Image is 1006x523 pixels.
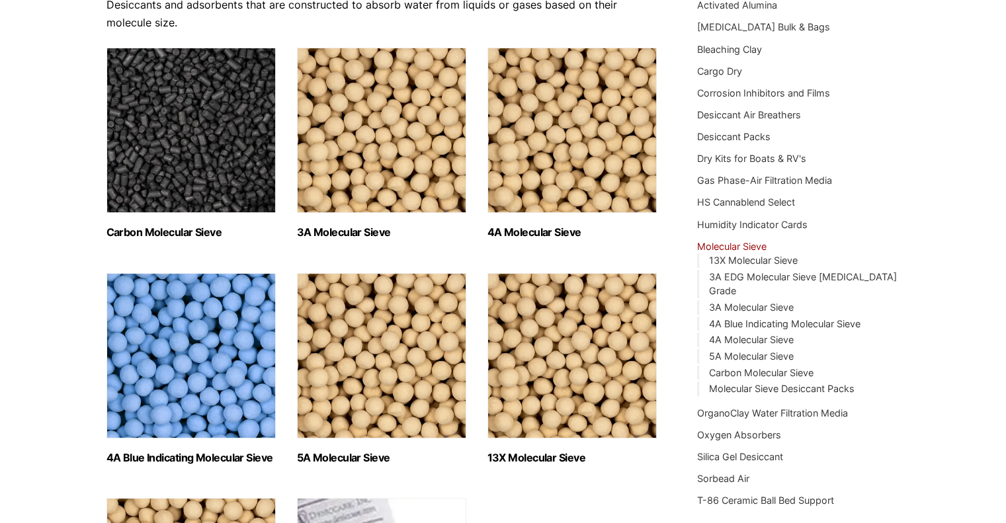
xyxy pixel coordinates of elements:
[697,407,848,419] a: OrganoClay Water Filtration Media
[297,273,466,438] img: 5A Molecular Sieve
[297,452,466,464] h2: 5A Molecular Sieve
[697,219,808,230] a: Humidity Indicator Cards
[697,473,749,484] a: Sorbead Air
[697,429,781,440] a: Oxygen Absorbers
[708,271,896,297] a: 3A EDG Molecular Sieve [MEDICAL_DATA] Grade
[697,131,771,142] a: Desiccant Packs
[697,109,801,120] a: Desiccant Air Breathers
[708,302,793,313] a: 3A Molecular Sieve
[106,226,276,239] h2: Carbon Molecular Sieve
[106,48,276,239] a: Visit product category Carbon Molecular Sieve
[487,48,657,213] img: 4A Molecular Sieve
[697,44,762,55] a: Bleaching Clay
[697,451,783,462] a: Silica Gel Desiccant
[487,273,657,438] img: 13X Molecular Sieve
[697,495,834,506] a: T-86 Ceramic Ball Bed Support
[697,65,742,77] a: Cargo Dry
[697,196,795,208] a: HS Cannablend Select
[106,273,276,438] img: 4A Blue Indicating Molecular Sieve
[487,226,657,239] h2: 4A Molecular Sieve
[297,48,466,239] a: Visit product category 3A Molecular Sieve
[297,226,466,239] h2: 3A Molecular Sieve
[106,48,276,213] img: Carbon Molecular Sieve
[708,255,797,266] a: 13X Molecular Sieve
[106,452,276,464] h2: 4A Blue Indicating Molecular Sieve
[708,367,813,378] a: Carbon Molecular Sieve
[697,175,832,186] a: Gas Phase-Air Filtration Media
[297,273,466,464] a: Visit product category 5A Molecular Sieve
[487,48,657,239] a: Visit product category 4A Molecular Sieve
[487,452,657,464] h2: 13X Molecular Sieve
[297,48,466,213] img: 3A Molecular Sieve
[106,273,276,464] a: Visit product category 4A Blue Indicating Molecular Sieve
[697,87,830,99] a: Corrosion Inhibitors and Films
[708,350,793,362] a: 5A Molecular Sieve
[487,273,657,464] a: Visit product category 13X Molecular Sieve
[708,383,854,394] a: Molecular Sieve Desiccant Packs
[708,334,793,345] a: 4A Molecular Sieve
[697,241,767,252] a: Molecular Sieve
[697,153,806,164] a: Dry Kits for Boats & RV's
[697,21,830,32] a: [MEDICAL_DATA] Bulk & Bags
[708,318,860,329] a: 4A Blue Indicating Molecular Sieve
